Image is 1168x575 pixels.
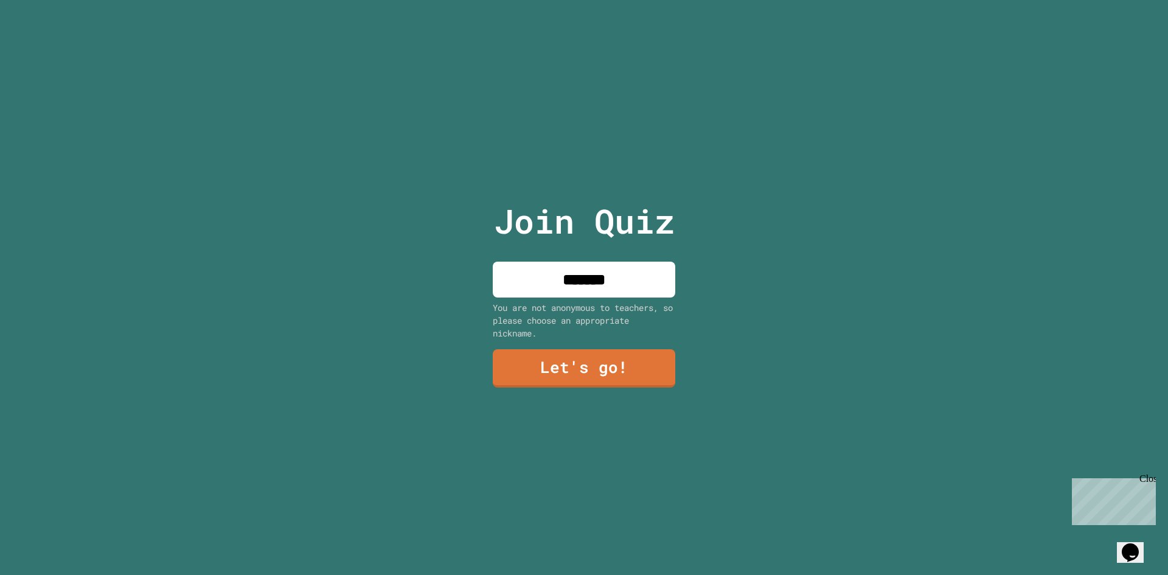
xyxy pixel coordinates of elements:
div: You are not anonymous to teachers, so please choose an appropriate nickname. [493,301,675,340]
div: Chat with us now!Close [5,5,84,77]
a: Let's go! [493,349,675,388]
iframe: chat widget [1117,526,1156,563]
iframe: chat widget [1067,473,1156,525]
p: Join Quiz [494,196,675,246]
